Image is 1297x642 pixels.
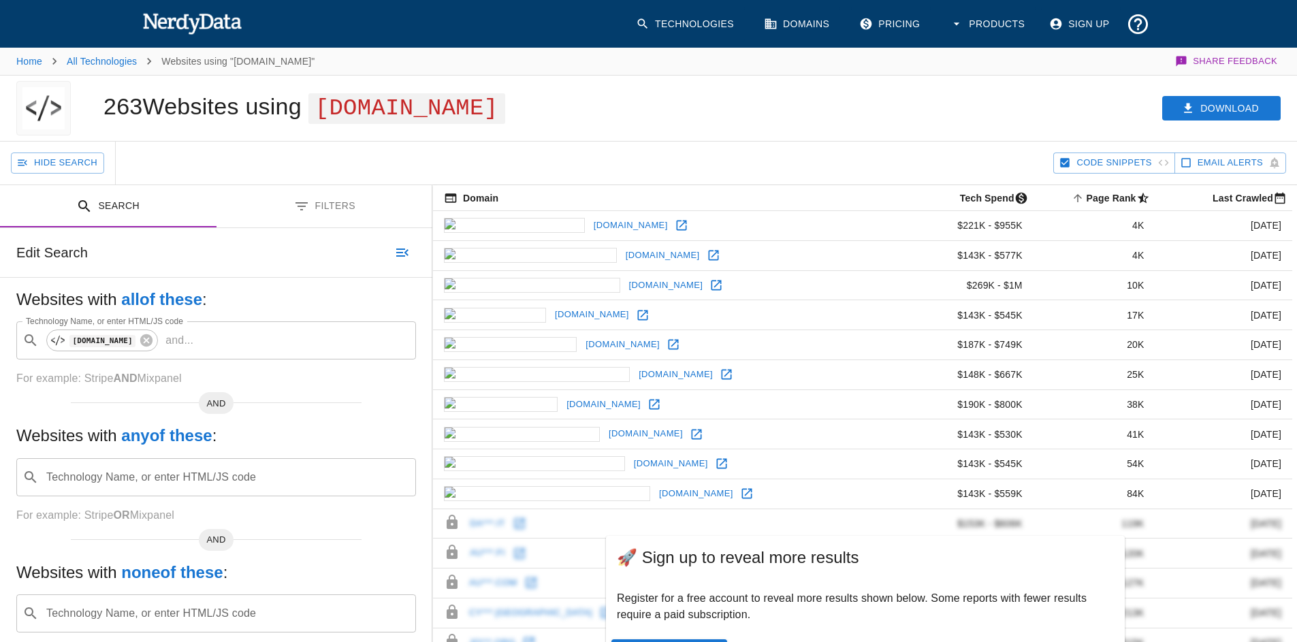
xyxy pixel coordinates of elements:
td: 4K [1034,240,1155,270]
img: "nexxen.com" logo [22,81,65,135]
td: [DATE] [1155,300,1292,330]
p: For example: Stripe Mixpanel [16,507,416,524]
img: depositfiles.com icon [444,218,585,233]
td: 54K [1034,449,1155,479]
td: 17K [1034,300,1155,330]
a: [DOMAIN_NAME] [605,423,686,445]
img: businesscommunity.it icon [444,248,617,263]
span: AND [199,533,234,547]
td: $187K - $749K [905,330,1034,360]
span: 🚀 Sign up to reveal more results [617,547,1114,568]
code: [DOMAIN_NAME] [69,335,135,347]
span: A page popularity ranking based on a domain's backlinks. Smaller numbers signal more popular doma... [1069,190,1155,206]
button: Hide Search [11,153,104,174]
a: [DOMAIN_NAME] [626,275,707,296]
span: Most recent date this website was successfully crawled [1195,190,1292,206]
p: Websites using "[DOMAIN_NAME]" [161,54,315,68]
span: The registered domain name (i.e. "nerdydata.com"). [444,190,498,206]
img: businessinsurance.com icon [444,367,630,382]
div: [DOMAIN_NAME] [46,330,158,351]
span: Hide Code Snippets [1076,155,1151,171]
img: fresnobee.com icon [444,337,577,352]
img: professionearchitetto.it icon [444,456,625,471]
p: and ... [160,332,199,349]
a: [DOMAIN_NAME] [635,364,716,385]
a: [DOMAIN_NAME] [551,304,633,325]
a: Open magyarnarancs.hu in new window [686,424,707,445]
td: 20K [1034,330,1155,360]
img: navigation-professionell.de icon [444,486,650,501]
a: Open h2g2.com in new window [633,305,653,325]
h5: Websites with : [16,425,416,447]
a: [DOMAIN_NAME] [563,394,644,415]
button: Products [942,7,1036,42]
a: Open navigation-professionell.de in new window [737,483,757,504]
td: $190K - $800K [905,389,1034,419]
td: [DATE] [1155,330,1292,360]
td: $143K - $530K [905,419,1034,449]
span: AND [199,397,234,411]
a: Technologies [628,7,745,42]
button: Filters [217,185,433,228]
button: Sign up to track newly added websites and receive email alerts. [1174,153,1286,174]
b: any of these [121,426,212,445]
td: 4K [1034,211,1155,241]
a: [DOMAIN_NAME] [622,245,703,266]
img: radiofg.com icon [444,397,558,412]
a: Pricing [851,7,931,42]
a: Open professionearchitetto.it in new window [711,453,732,474]
b: all of these [121,290,202,308]
button: Support and Documentation [1121,7,1155,42]
a: Open businessinsurance.com in new window [716,364,737,385]
a: Open radiofg.com in new window [644,394,664,415]
a: Open businesscommunity.it in new window [703,245,724,266]
td: $143K - $545K [905,449,1034,479]
b: AND [113,372,137,384]
td: [DATE] [1155,240,1292,270]
td: [DATE] [1155,449,1292,479]
img: NerdyData.com [142,10,242,37]
a: [DOMAIN_NAME] [582,334,663,355]
a: Home [16,56,42,67]
span: The estimated minimum and maximum annual tech spend each webpage has, based on the free, freemium... [942,190,1034,206]
td: $143K - $545K [905,300,1034,330]
button: Hide Code Snippets [1053,153,1174,174]
td: $221K - $955K [905,211,1034,241]
td: [DATE] [1155,270,1292,300]
td: [DATE] [1155,479,1292,509]
a: Open birminghammail.co.uk in new window [706,275,726,295]
button: Share Feedback [1173,48,1281,75]
h6: Edit Search [16,242,88,263]
td: [DATE] [1155,211,1292,241]
td: $143K - $577K [905,240,1034,270]
a: [DOMAIN_NAME] [656,483,737,504]
td: 84K [1034,479,1155,509]
a: All Technologies [67,56,137,67]
h5: Websites with : [16,562,416,583]
img: h2g2.com icon [444,308,546,323]
label: Technology Name, or enter HTML/JS code [26,315,183,327]
span: [DOMAIN_NAME] [308,93,505,124]
img: magyarnarancs.hu icon [444,427,600,442]
b: OR [113,509,129,521]
td: [DATE] [1155,389,1292,419]
h1: 263 Websites using [103,93,505,119]
a: Open fresnobee.com in new window [663,334,684,355]
td: 38K [1034,389,1155,419]
a: [DOMAIN_NAME] [630,453,711,475]
td: 41K [1034,419,1155,449]
a: [DOMAIN_NAME] [590,215,671,236]
td: $148K - $667K [905,359,1034,389]
a: Domains [756,7,840,42]
td: [DATE] [1155,359,1292,389]
p: For example: Stripe Mixpanel [16,370,416,387]
td: [DATE] [1155,419,1292,449]
nav: breadcrumb [16,48,315,75]
b: none of these [121,563,223,581]
td: $269K - $1M [905,270,1034,300]
td: 25K [1034,359,1155,389]
span: Sign up to track newly added websites and receive email alerts. [1198,155,1263,171]
button: Download [1162,96,1281,121]
p: Register for a free account to reveal more results shown below. Some reports with fewer results r... [617,590,1114,623]
td: 10K [1034,270,1155,300]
